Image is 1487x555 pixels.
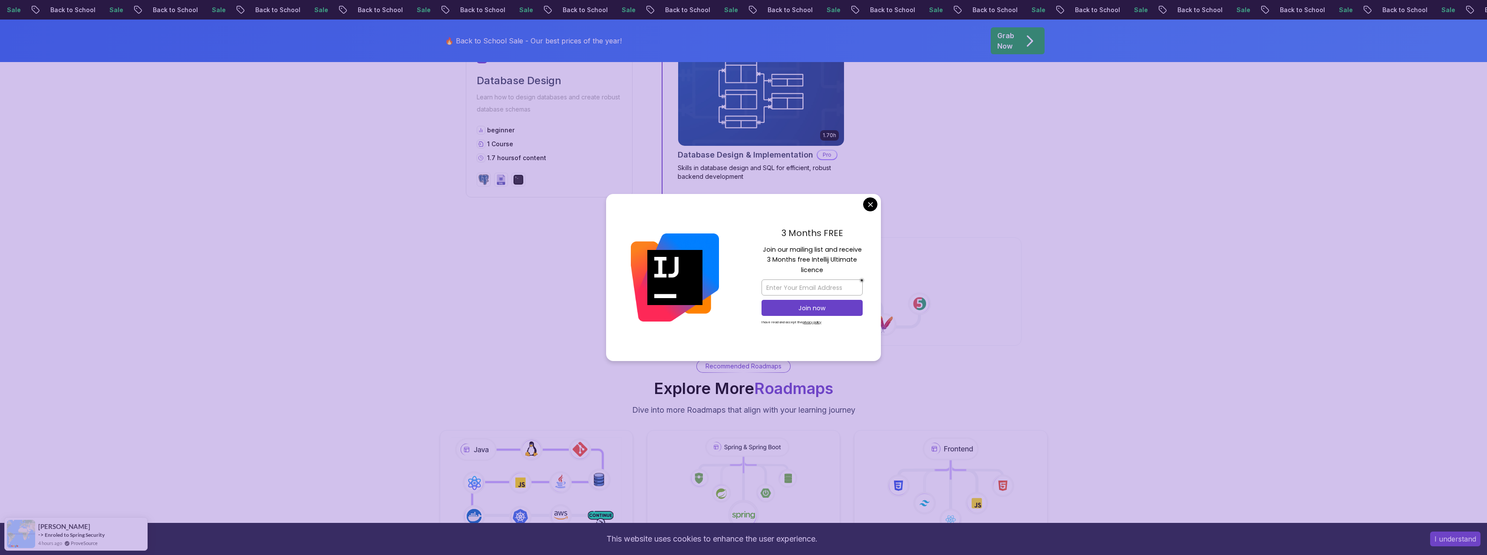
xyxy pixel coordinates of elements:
[1430,532,1480,546] button: Accept cookies
[45,531,105,539] a: Enroled to Spring Security
[706,362,781,371] p: Recommended Roadmaps
[615,6,643,14] p: Sale
[997,30,1014,51] p: Grab Now
[818,151,837,159] p: Pro
[487,126,514,135] p: beginner
[1127,6,1155,14] p: Sale
[1068,6,1127,14] p: Back to School
[556,6,615,14] p: Back to School
[922,6,950,14] p: Sale
[487,154,546,162] p: 1.7 hours of content
[1375,6,1434,14] p: Back to School
[678,149,813,161] h2: Database Design & Implementation
[478,174,489,185] img: postgres logo
[1170,6,1230,14] p: Back to School
[966,6,1025,14] p: Back to School
[1332,6,1360,14] p: Sale
[477,74,622,88] h2: Database Design
[496,174,506,185] img: sql logo
[863,6,922,14] p: Back to School
[717,6,745,14] p: Sale
[453,6,512,14] p: Back to School
[205,6,233,14] p: Sale
[512,6,540,14] p: Sale
[1025,6,1052,14] p: Sale
[410,6,438,14] p: Sale
[487,140,513,148] span: 1 Course
[678,164,844,181] p: Skills in database design and SQL for efficient, robust backend development
[7,520,35,548] img: provesource social proof notification image
[1273,6,1332,14] p: Back to School
[38,531,44,538] span: ->
[823,132,836,139] p: 1.70h
[477,91,622,115] p: Learn how to design databases and create robust database schemas
[445,36,622,46] p: 🔥 Back to School Sale - Our best prices of the year!
[307,6,335,14] p: Sale
[7,529,1417,548] div: This website uses cookies to enhance the user experience.
[658,6,717,14] p: Back to School
[248,6,307,14] p: Back to School
[71,539,98,547] a: ProveSource
[351,6,410,14] p: Back to School
[513,174,524,185] img: terminal logo
[632,404,855,416] p: Dive into more Roadmaps that align with your learning journey
[678,43,844,146] img: Database Design & Implementation card
[43,6,102,14] p: Back to School
[654,380,833,397] h2: Explore More
[38,523,90,530] span: [PERSON_NAME]
[1230,6,1257,14] p: Sale
[38,539,62,547] span: 4 hours ago
[678,42,844,181] a: Database Design & Implementation card1.70hNEWDatabase Design & ImplementationProSkills in databas...
[146,6,205,14] p: Back to School
[102,6,130,14] p: Sale
[1434,6,1462,14] p: Sale
[754,379,833,398] span: Roadmaps
[761,6,820,14] p: Back to School
[820,6,847,14] p: Sale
